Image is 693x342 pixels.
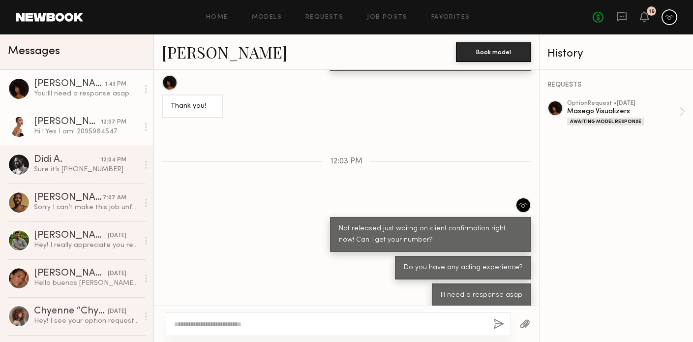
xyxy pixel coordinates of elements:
div: [PERSON_NAME] [34,269,108,279]
div: History [547,48,685,60]
div: [DATE] [108,231,126,241]
div: [DATE] [108,307,126,316]
span: Messages [8,46,60,57]
div: You: Ill need a response asap [34,89,139,98]
div: 1:43 PM [105,80,126,89]
div: [DATE] [108,269,126,279]
div: Hi ! Yes I am! 2095984547 [34,127,139,136]
div: [PERSON_NAME] [34,117,101,127]
a: Favorites [431,14,470,21]
div: [PERSON_NAME] [34,193,103,203]
div: Do you have any acting experience? [404,262,522,274]
a: Models [252,14,282,21]
a: Home [206,14,228,21]
div: Sure it’s [PHONE_NUMBER] [34,165,139,174]
div: Masego Visualizers [567,107,679,116]
div: option Request • [DATE] [567,100,679,107]
span: 12:03 PM [331,157,362,166]
div: Hey! I see your option request for [DATE], I would have accepted it if I was in town, but unfortu... [34,316,139,326]
div: [PERSON_NAME] [34,79,105,89]
div: Didi A. [34,155,101,165]
div: Ill need a response asap [441,290,522,301]
button: Book model [456,42,531,62]
div: [PERSON_NAME] [34,231,108,241]
div: Thank you! [171,101,214,112]
div: Not released just waitng on client confirmation right now! Can I get your number? [339,223,522,246]
a: Job Posts [367,14,408,21]
div: Hello buenos [PERSON_NAME]. I submitted because I was planning to be in [GEOGRAPHIC_DATA], but a ... [34,279,139,288]
a: Book model [456,47,531,56]
div: Hey! I really appreciate you reaching out. Unfortunately I’ve got a conflict and won’t be able to... [34,241,139,250]
div: Awaiting Model Response [567,118,644,125]
div: 12:04 PM [101,155,126,165]
div: REQUESTS [547,82,685,89]
div: Sorry I can’t make this job unfortunately. [34,203,139,212]
a: optionRequest •[DATE]Masego VisualizersAwaiting Model Response [567,100,685,125]
div: 12:57 PM [101,118,126,127]
a: [PERSON_NAME] [162,41,287,62]
div: Chyenne “Chy” [PERSON_NAME] [34,307,108,316]
a: Requests [305,14,343,21]
div: 7:07 AM [103,193,126,203]
div: 16 [649,9,655,14]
